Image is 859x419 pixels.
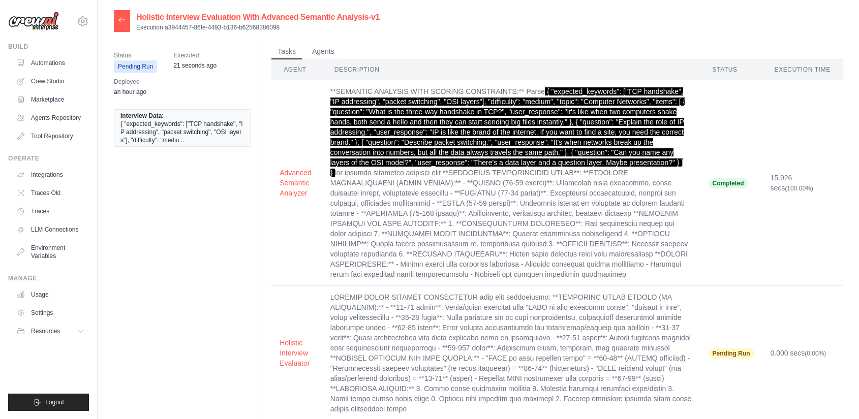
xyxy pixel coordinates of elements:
button: Resources [12,323,89,339]
th: Description [322,59,700,80]
span: Pending Run [114,60,157,73]
button: Advanced Semantic Analyzer [280,168,314,198]
span: Executed [173,50,217,60]
th: Status [700,59,762,80]
img: Logo [8,12,59,31]
th: Execution Time [762,59,843,80]
span: Resources [31,327,60,335]
span: Pending Run [709,348,754,359]
h2: Holistic Interview Evaluation With Advanced Semantic Analysis-v1 [136,11,380,23]
a: Environment Variables [12,240,89,264]
span: Completed [709,178,748,188]
a: Traces [12,203,89,219]
td: **SEMANTIC ANALYSIS WITH SCORING CONSTRAINTS:** Parse lor ipsumdo sitametco adipisci elit **SEDDO... [322,80,700,286]
span: (100.00%) [785,185,813,192]
time: September 21, 2025 at 19:00 IST [114,88,146,95]
a: Crew Studio [12,73,89,89]
time: September 21, 2025 at 20:07 IST [173,62,217,69]
button: Tasks [271,44,302,59]
span: { "expected_keywords": ["TCP handshake", "IP addressing", "packet switching", "OSI layers"], "dif... [330,87,685,177]
th: Agent [271,59,322,80]
td: 15.926 secs [762,80,843,286]
div: Operate [8,154,89,163]
a: LLM Connections [12,221,89,238]
span: (0.00%) [805,350,826,357]
span: Logout [45,398,64,406]
a: Agents Repository [12,110,89,126]
span: Deployed [114,77,146,87]
button: Holistic Interview Evaluator [280,338,314,368]
span: Interview Data: [120,112,164,120]
button: Logout [8,394,89,411]
a: Settings [12,305,89,321]
a: Automations [12,55,89,71]
a: Tool Repository [12,128,89,144]
a: Integrations [12,167,89,183]
a: Traces Old [12,185,89,201]
button: Agents [306,44,341,59]
a: Usage [12,286,89,303]
a: Marketplace [12,91,89,108]
span: { "expected_keywords": ["TCP handshake", "IP addressing", "packet switching", "OSI layers"], "dif... [120,120,244,144]
div: Build [8,43,89,51]
div: Manage [8,274,89,282]
p: Execution a3944457-86fe-4493-b136-b62568386098 [136,23,380,31]
span: Status [114,50,157,60]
